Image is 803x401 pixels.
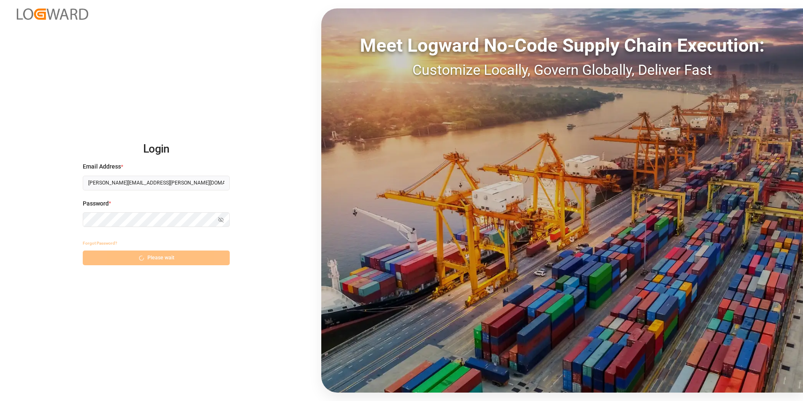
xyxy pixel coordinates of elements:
span: Password [83,199,109,208]
input: Enter your email [83,176,230,190]
img: Logward_new_orange.png [17,8,88,20]
div: Customize Locally, Govern Globally, Deliver Fast [321,59,803,81]
h2: Login [83,136,230,163]
span: Email Address [83,162,121,171]
div: Meet Logward No-Code Supply Chain Execution: [321,32,803,59]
